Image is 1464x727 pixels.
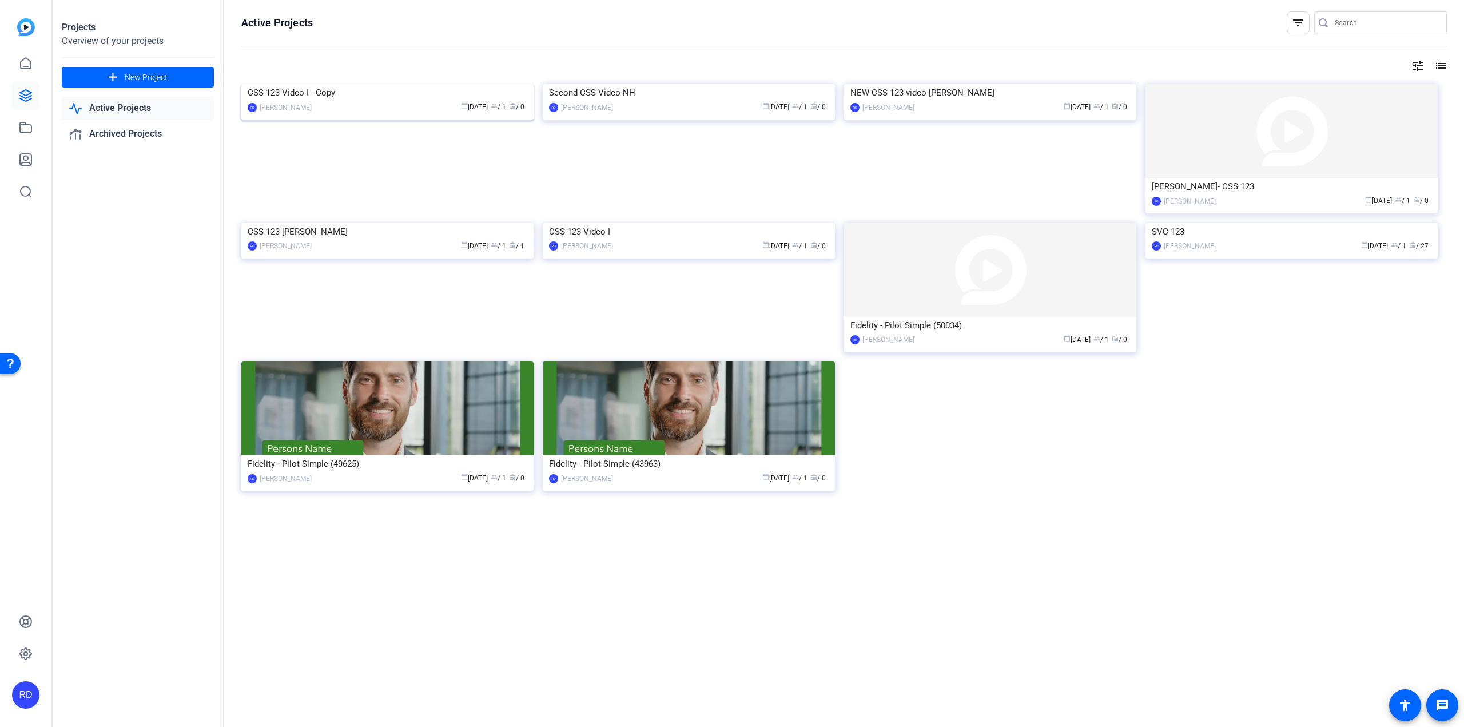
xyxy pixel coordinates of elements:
[1433,59,1447,73] mat-icon: list
[792,241,799,248] span: group
[509,102,516,109] span: radio
[1361,242,1388,250] span: [DATE]
[1064,102,1071,109] span: calendar_today
[1152,223,1431,240] div: SVC 123
[491,474,498,480] span: group
[549,223,829,240] div: CSS 123 Video I
[810,474,826,482] span: / 0
[1112,103,1127,111] span: / 0
[461,474,468,480] span: calendar_today
[1391,242,1406,250] span: / 1
[260,240,312,252] div: [PERSON_NAME]
[248,84,527,101] div: CSS 123 Video I - Copy
[862,334,914,345] div: [PERSON_NAME]
[810,103,826,111] span: / 0
[248,103,257,112] div: RD
[491,102,498,109] span: group
[1164,240,1216,252] div: [PERSON_NAME]
[248,223,527,240] div: CSS 123 [PERSON_NAME]
[792,474,799,480] span: group
[1064,336,1091,344] span: [DATE]
[1413,196,1420,203] span: radio
[792,242,807,250] span: / 1
[762,241,769,248] span: calendar_today
[1112,102,1119,109] span: radio
[1413,197,1429,205] span: / 0
[62,97,214,120] a: Active Projects
[1395,196,1402,203] span: group
[1164,196,1216,207] div: [PERSON_NAME]
[1391,241,1398,248] span: group
[1335,16,1438,30] input: Search
[810,242,826,250] span: / 0
[1152,197,1161,206] div: RD
[561,102,613,113] div: [PERSON_NAME]
[509,474,524,482] span: / 0
[762,103,789,111] span: [DATE]
[125,71,168,84] span: New Project
[1365,197,1392,205] span: [DATE]
[762,242,789,250] span: [DATE]
[850,317,1130,334] div: Fidelity - Pilot Simple (50034)
[509,241,516,248] span: radio
[549,455,829,472] div: Fidelity - Pilot Simple (43963)
[1093,336,1109,344] span: / 1
[1398,698,1412,712] mat-icon: accessibility
[62,122,214,146] a: Archived Projects
[1093,103,1109,111] span: / 1
[810,102,817,109] span: radio
[62,21,214,34] div: Projects
[850,335,860,344] div: RD
[561,473,613,484] div: [PERSON_NAME]
[792,103,807,111] span: / 1
[549,103,558,112] div: RD
[1291,16,1305,30] mat-icon: filter_list
[850,103,860,112] div: RD
[106,70,120,85] mat-icon: add
[1064,335,1071,342] span: calendar_today
[1152,178,1431,195] div: [PERSON_NAME]- CSS 123
[1435,698,1449,712] mat-icon: message
[1365,196,1372,203] span: calendar_today
[260,102,312,113] div: [PERSON_NAME]
[62,67,214,88] button: New Project
[1152,241,1161,251] div: RD
[509,103,524,111] span: / 0
[1064,103,1091,111] span: [DATE]
[1411,59,1425,73] mat-icon: tune
[549,84,829,101] div: Second CSS Video-NH
[762,474,769,480] span: calendar_today
[491,103,506,111] span: / 1
[792,102,799,109] span: group
[491,241,498,248] span: group
[1093,335,1100,342] span: group
[17,18,35,36] img: blue-gradient.svg
[561,240,613,252] div: [PERSON_NAME]
[862,102,914,113] div: [PERSON_NAME]
[248,241,257,251] div: RD
[62,34,214,48] div: Overview of your projects
[491,242,506,250] span: / 1
[461,241,468,248] span: calendar_today
[260,473,312,484] div: [PERSON_NAME]
[549,241,558,251] div: RD
[241,16,313,30] h1: Active Projects
[12,681,39,709] div: RD
[850,84,1130,101] div: NEW CSS 123 video-[PERSON_NAME]
[1112,335,1119,342] span: radio
[1093,102,1100,109] span: group
[1409,241,1416,248] span: radio
[509,474,516,480] span: radio
[762,102,769,109] span: calendar_today
[248,474,257,483] div: RD
[1409,242,1429,250] span: / 27
[461,103,488,111] span: [DATE]
[491,474,506,482] span: / 1
[762,474,789,482] span: [DATE]
[810,474,817,480] span: radio
[1361,241,1368,248] span: calendar_today
[461,474,488,482] span: [DATE]
[549,474,558,483] div: RD
[461,242,488,250] span: [DATE]
[1112,336,1127,344] span: / 0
